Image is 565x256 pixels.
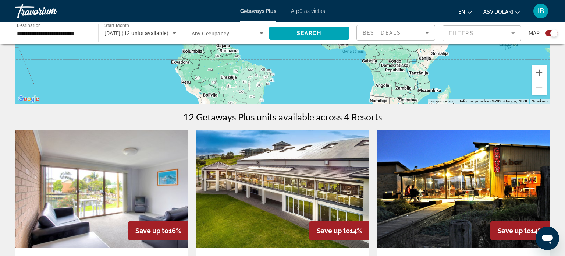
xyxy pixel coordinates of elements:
span: Save up to [135,227,168,235]
img: Google [17,94,41,104]
button: Lietotāja izvēlne [531,3,550,19]
span: Destination [17,22,41,28]
button: Īsinājumtaustiņi [430,99,455,104]
h1: 12 Getaways Plus units available across 4 Resorts [183,111,382,122]
img: 1174I01L.jpg [15,130,188,248]
font: IB [538,7,544,15]
span: Save up to [317,227,350,235]
font: ASV dolāri [483,9,513,15]
span: Start Month [104,23,129,28]
a: Apgabala atvēršana pakalpojumā Google Maps (tiks atvērts jauns logs) [17,94,41,104]
button: Mainīt valūtu [483,6,520,17]
div: 16% [128,221,188,240]
img: ii_lla1.jpg [196,130,369,248]
div: 14% [490,221,550,240]
span: Save up to [498,227,531,235]
button: Tuvināt [532,65,547,80]
span: Any Occupancy [192,31,230,36]
span: [DATE] (12 units available) [104,30,168,36]
a: Noteikumi (saite tiks atvērta jaunā cilnē) [532,99,548,103]
a: Atpūtas vietas [291,8,325,14]
mat-select: Sort by [363,28,429,37]
span: Best Deals [363,30,401,36]
span: Search [297,30,322,36]
button: Mainīt valodu [458,6,472,17]
a: Getaways Plus [240,8,276,14]
iframe: Poga, lai palaistu ziņojuma maiņas logu [536,227,559,250]
span: Informācija par karti ©2025 Google, INEGI [460,99,527,103]
div: 14% [309,221,369,240]
font: en [458,9,465,15]
button: Tālināt [532,80,547,95]
span: Map [529,28,540,38]
a: Travorium [15,1,88,21]
button: Search [269,27,349,40]
button: Filter [443,25,521,41]
img: D058E01X.jpg [377,130,550,248]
